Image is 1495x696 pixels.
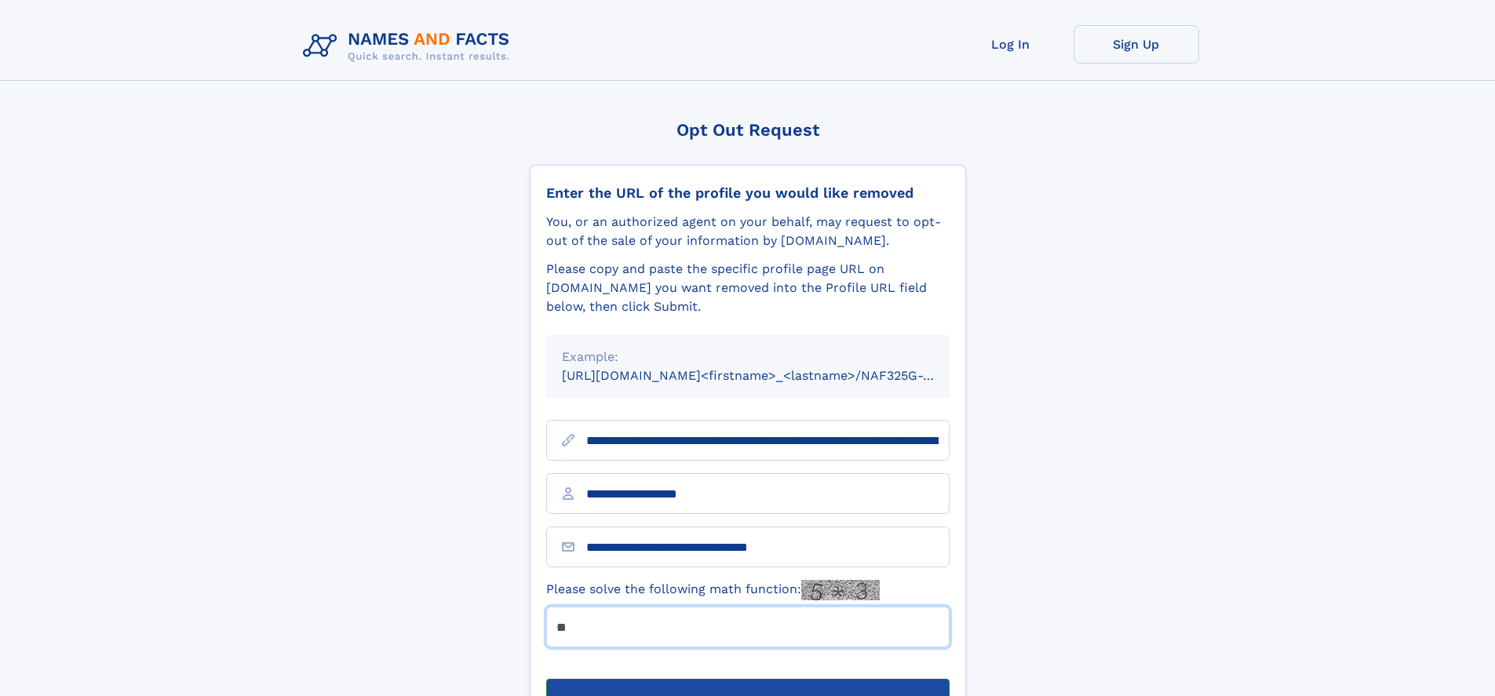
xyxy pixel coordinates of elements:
[562,368,979,383] small: [URL][DOMAIN_NAME]<firstname>_<lastname>/NAF325G-xxxxxxxx
[948,25,1074,64] a: Log In
[546,213,950,250] div: You, or an authorized agent on your behalf, may request to opt-out of the sale of your informatio...
[530,120,966,140] div: Opt Out Request
[297,25,523,67] img: Logo Names and Facts
[562,348,934,366] div: Example:
[546,260,950,316] div: Please copy and paste the specific profile page URL on [DOMAIN_NAME] you want removed into the Pr...
[546,184,950,202] div: Enter the URL of the profile you would like removed
[546,580,880,600] label: Please solve the following math function:
[1074,25,1199,64] a: Sign Up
